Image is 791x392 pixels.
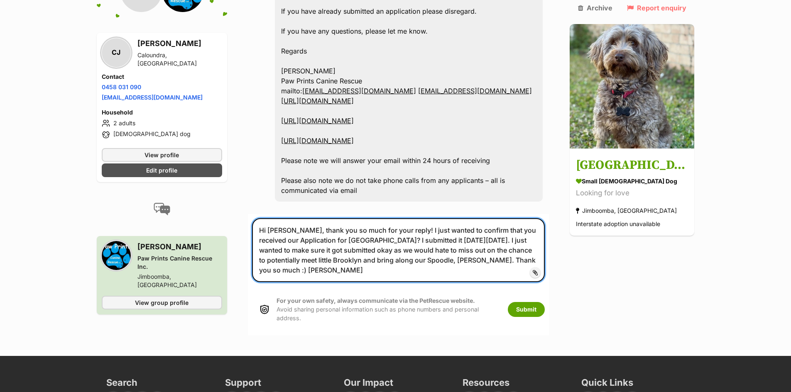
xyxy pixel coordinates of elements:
[102,94,203,101] a: [EMAIL_ADDRESS][DOMAIN_NAME]
[576,188,688,199] div: Looking for love
[137,38,222,49] h3: [PERSON_NAME]
[277,297,475,304] strong: For your own safety, always communicate via the PetRescue website.
[281,97,354,105] a: [URL][DOMAIN_NAME]
[102,296,222,309] a: View group profile
[627,4,686,12] a: Report enquiry
[281,117,354,125] a: [URL][DOMAIN_NAME]
[102,241,131,270] img: Paw Prints Canine Rescue Inc. profile pic
[576,156,688,175] h3: [GEOGRAPHIC_DATA]
[144,151,179,159] span: View profile
[102,148,222,162] a: View profile
[137,241,222,253] h3: [PERSON_NAME]
[137,254,222,271] div: Paw Prints Canine Rescue Inc.
[576,221,660,228] span: Interstate adoption unavailable
[302,87,416,95] a: [EMAIL_ADDRESS][DOMAIN_NAME]
[102,118,222,128] li: 2 adults
[102,73,222,81] h4: Contact
[137,51,222,68] div: Caloundra, [GEOGRAPHIC_DATA]
[102,83,141,90] a: 0458 031 090
[418,87,532,95] a: [EMAIL_ADDRESS][DOMAIN_NAME]
[281,136,354,145] a: [URL][DOMAIN_NAME]
[570,24,694,149] img: Brooklyn
[102,108,222,117] h4: Household
[277,296,500,323] p: Avoid sharing personal information such as phone numbers and personal address.
[576,177,688,186] div: small [DEMOGRAPHIC_DATA] Dog
[137,273,222,289] div: Jimboomba, [GEOGRAPHIC_DATA]
[508,302,545,317] button: Submit
[154,203,170,215] img: conversation-icon-4a6f8262b818ee0b60e3300018af0b2d0b884aa5de6e9bcb8d3d4eeb1a70a7c4.svg
[146,166,177,175] span: Edit profile
[578,4,612,12] a: Archive
[135,298,189,307] span: View group profile
[102,38,131,67] div: CJ
[102,163,222,177] a: Edit profile
[576,205,677,217] div: Jimboomba, [GEOGRAPHIC_DATA]
[570,150,694,236] a: [GEOGRAPHIC_DATA] small [DEMOGRAPHIC_DATA] Dog Looking for love Jimboomba, [GEOGRAPHIC_DATA] Inte...
[102,130,222,140] li: [DEMOGRAPHIC_DATA] dog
